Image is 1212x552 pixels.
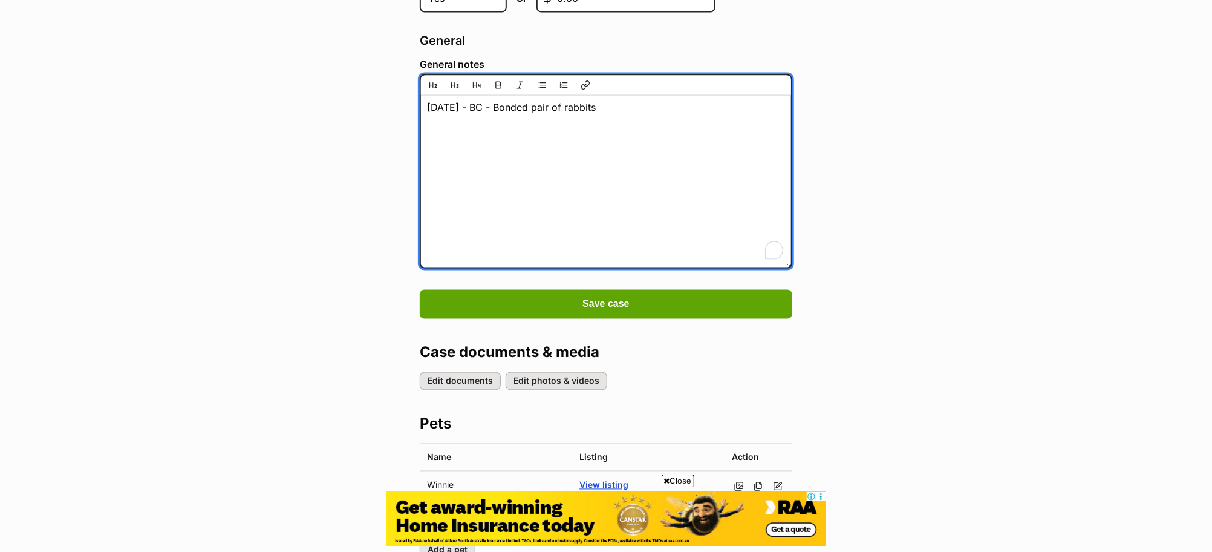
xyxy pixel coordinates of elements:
[662,475,694,487] span: Close
[582,297,629,312] span: Save case
[572,444,725,471] th: Listing
[579,480,628,490] a: View listing
[420,343,792,363] h2: Case documents & media
[506,372,607,390] a: Edit photos & videos
[420,32,792,275] fieldset: General
[725,444,792,471] th: Action
[420,290,792,319] button: Save case
[420,372,501,390] a: Edit documents
[421,76,791,96] div: editor
[420,471,572,502] td: Winnie
[420,74,792,268] textarea: To enrich screen reader interactions, please activate Accessibility in Grammarly extension settings
[428,375,493,387] span: Edit documents
[420,444,572,471] th: Name
[513,375,599,387] span: Edit photos & videos
[420,59,792,70] label: General notes
[420,415,792,434] h2: Pets
[386,491,826,546] iframe: To enrich screen reader interactions, please activate Accessibility in Grammarly extension settings
[420,33,465,48] span: General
